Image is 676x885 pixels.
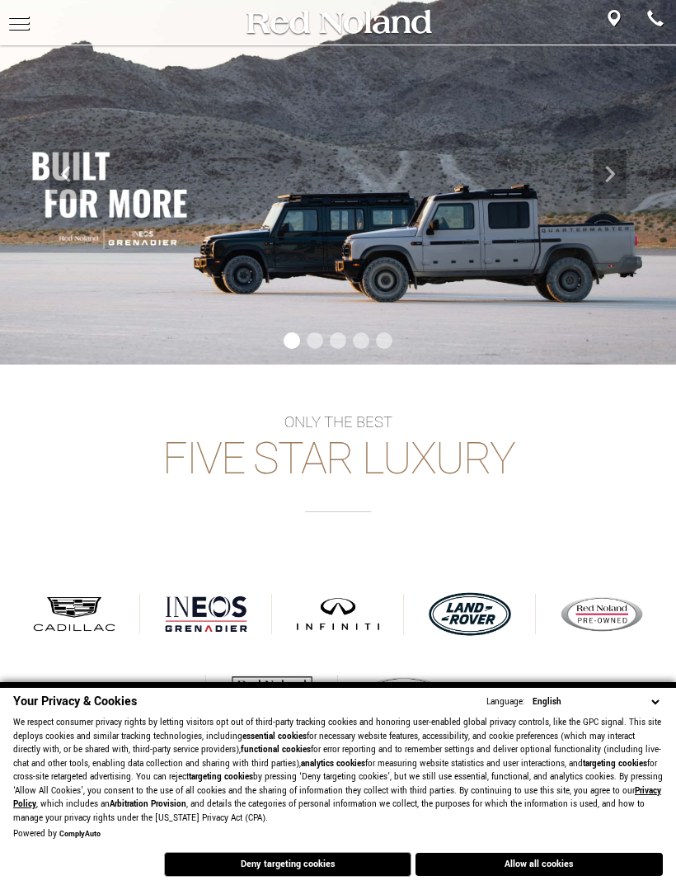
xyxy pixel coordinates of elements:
div: Previous [49,149,82,199]
select: Language Select [528,694,663,709]
button: Allow all cookies [415,853,663,876]
a: ComplyAuto [59,829,101,840]
p: We respect consumer privacy rights by letting visitors opt out of third-party tracking cookies an... [13,716,663,825]
strong: functional cookies [241,744,311,756]
strong: Arbitration Provision [110,798,186,810]
button: Deny targeting cookies [164,852,411,877]
span: Go to slide 3 [330,332,346,349]
strong: analytics cookies [301,758,365,770]
img: Red Noland Auto Group [243,8,433,37]
div: Powered by [13,829,101,840]
span: Go to slide 5 [376,332,392,349]
strong: targeting cookies [583,758,647,770]
strong: targeting cookies [189,771,253,783]
span: Go to slide 4 [353,332,369,349]
a: Red Noland Auto Group [243,15,433,30]
span: Your Privacy & Cookies [13,693,137,710]
div: Language: [486,698,525,707]
div: Next [594,149,627,199]
span: Go to slide 2 [307,332,323,349]
strong: essential cookies [242,731,307,742]
span: Go to slide 1 [284,332,300,349]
